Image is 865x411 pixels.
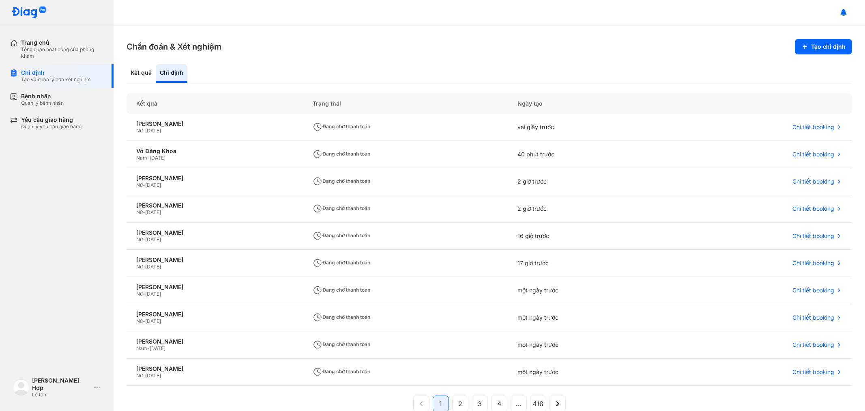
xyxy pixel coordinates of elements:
span: [DATE] [145,236,161,242]
button: Tạo chỉ định [795,39,852,54]
div: [PERSON_NAME] [136,256,293,264]
span: Đang chờ thanh toán [313,151,370,157]
span: Nữ [136,236,143,242]
div: [PERSON_NAME] [136,120,293,128]
span: Đang chờ thanh toán [313,341,370,347]
span: Đang chờ thanh toán [313,260,370,266]
div: 2 giờ trước [508,168,668,195]
span: Đang chờ thanh toán [313,314,370,320]
span: - [147,155,150,161]
span: - [147,345,150,351]
span: Nam [136,155,147,161]
h3: Chẩn đoán & Xét nghiệm [127,41,221,52]
span: Chi tiết booking [792,260,834,267]
span: - [143,291,145,297]
div: [PERSON_NAME] [136,311,293,318]
span: Chi tiết booking [792,123,834,131]
div: [PERSON_NAME] [136,338,293,345]
span: 418 [532,399,543,409]
div: một ngày trước [508,359,668,386]
span: Đang chờ thanh toán [313,123,370,130]
div: 40 phút trước [508,141,668,168]
span: Nữ [136,372,143,379]
span: [DATE] [150,345,165,351]
span: Nữ [136,264,143,270]
div: Chỉ định [156,64,187,83]
span: Chi tiết booking [792,314,834,321]
div: Quản lý yêu cầu giao hàng [21,123,82,130]
span: Chi tiết booking [792,178,834,185]
div: một ngày trước [508,277,668,304]
span: Đang chờ thanh toán [313,232,370,238]
div: vài giây trước [508,114,668,141]
span: [DATE] [150,155,165,161]
div: Bệnh nhân [21,93,64,100]
div: Chỉ định [21,69,91,76]
div: Trạng thái [303,93,507,114]
img: logo [11,6,46,19]
span: - [143,236,145,242]
div: [PERSON_NAME] [136,365,293,372]
span: - [143,318,145,324]
span: 3 [478,399,482,409]
span: - [143,372,145,379]
span: ... [515,399,522,409]
span: [DATE] [145,291,161,297]
span: [DATE] [145,182,161,188]
div: 17 giờ trước [508,250,668,277]
span: Nữ [136,209,143,215]
div: [PERSON_NAME] [136,229,293,236]
span: Chi tiết booking [792,368,834,376]
span: Đang chờ thanh toán [313,205,370,211]
img: logo [13,379,29,396]
div: Tạo và quản lý đơn xét nghiệm [21,76,91,83]
div: [PERSON_NAME] [136,283,293,291]
span: Nữ [136,291,143,297]
span: [DATE] [145,209,161,215]
span: [DATE] [145,372,161,379]
div: Kết quả [127,93,303,114]
div: Quản lý bệnh nhân [21,100,64,106]
div: Lễ tân [32,392,91,398]
span: - [143,128,145,134]
div: Kết quả [127,64,156,83]
div: một ngày trước [508,331,668,359]
div: một ngày trước [508,304,668,331]
span: 1 [439,399,442,409]
span: Chi tiết booking [792,205,834,212]
div: Yêu cầu giao hàng [21,116,82,123]
span: Nữ [136,128,143,134]
span: Chi tiết booking [792,232,834,240]
div: 2 giờ trước [508,195,668,223]
span: Chi tiết booking [792,287,834,294]
div: Trang chủ [21,39,104,46]
span: 4 [497,399,501,409]
span: - [143,209,145,215]
span: Nữ [136,318,143,324]
div: [PERSON_NAME] [136,175,293,182]
span: Nam [136,345,147,351]
span: Đang chờ thanh toán [313,287,370,293]
div: 16 giờ trước [508,223,668,250]
span: [DATE] [145,264,161,270]
span: - [143,182,145,188]
span: Đang chờ thanh toán [313,368,370,374]
div: Ngày tạo [508,93,668,114]
div: [PERSON_NAME] Hợp [32,377,91,392]
span: 2 [458,399,462,409]
div: Võ Đăng Khoa [136,147,293,155]
span: Chi tiết booking [792,151,834,158]
span: [DATE] [145,318,161,324]
div: Tổng quan hoạt động của phòng khám [21,46,104,59]
span: [DATE] [145,128,161,134]
div: [PERSON_NAME] [136,202,293,209]
span: Nữ [136,182,143,188]
span: Đang chờ thanh toán [313,178,370,184]
span: Chi tiết booking [792,341,834,348]
span: - [143,264,145,270]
